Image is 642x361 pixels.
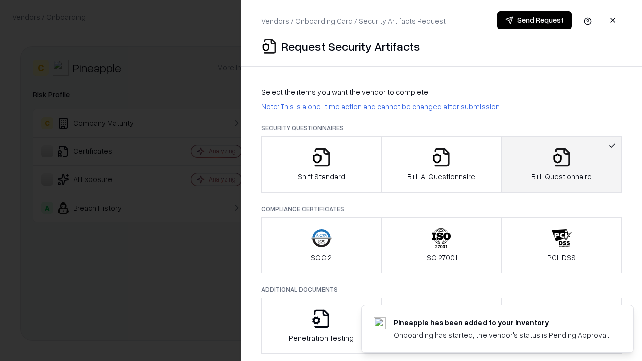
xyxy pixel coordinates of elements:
p: B+L Questionnaire [531,171,592,182]
p: Vendors / Onboarding Card / Security Artifacts Request [261,16,446,26]
p: Select the items you want the vendor to complete: [261,87,622,97]
p: Shift Standard [298,171,345,182]
button: ISO 27001 [381,217,502,273]
button: PCI-DSS [501,217,622,273]
div: Pineapple has been added to your inventory [394,317,609,328]
button: Shift Standard [261,136,382,193]
button: SOC 2 [261,217,382,273]
p: Security Questionnaires [261,124,622,132]
img: pineappleenergy.com [374,317,386,329]
p: B+L AI Questionnaire [407,171,475,182]
p: Compliance Certificates [261,205,622,213]
button: B+L Questionnaire [501,136,622,193]
button: Data Processing Agreement [501,298,622,354]
p: Additional Documents [261,285,622,294]
button: Penetration Testing [261,298,382,354]
button: B+L AI Questionnaire [381,136,502,193]
p: Note: This is a one-time action and cannot be changed after submission. [261,101,622,112]
button: Privacy Policy [381,298,502,354]
p: SOC 2 [311,252,332,263]
p: PCI-DSS [547,252,576,263]
p: Penetration Testing [289,333,354,343]
button: Send Request [497,11,572,29]
p: ISO 27001 [425,252,457,263]
p: Request Security Artifacts [281,38,420,54]
div: Onboarding has started, the vendor's status is Pending Approval. [394,330,609,340]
